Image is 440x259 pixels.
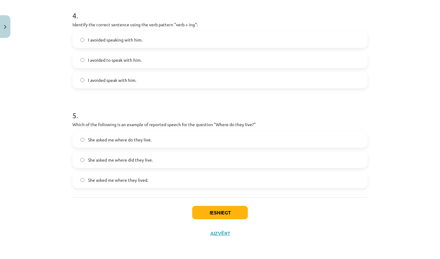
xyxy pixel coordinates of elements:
input: I avoided to speak with him. [80,58,84,62]
span: She asked me where did they live. [88,157,153,163]
p: Which of the following is an example of reported speech for the question "Where do they live?" [72,121,368,128]
h1: 4 . [72,1,368,20]
h1: 5 . [72,100,368,119]
span: I avoided speaking with him. [88,37,142,43]
button: Iesniegt [192,206,248,219]
p: Identify the correct sentence using the verb pattern "verb + ing": [72,21,368,28]
input: She asked me where did they live. [80,158,84,162]
span: I avoided speak with him. [88,77,136,83]
input: I avoided speaking with him. [80,38,84,42]
span: She asked me where they lived. [88,177,148,183]
button: Aizvērt [208,230,232,236]
span: She asked me where do they live. [88,137,152,143]
input: She asked me where they lived. [80,178,84,182]
input: She asked me where do they live. [80,138,84,142]
img: icon-close-lesson-0947bae3869378f0d4975bcd49f059093ad1ed9edebbc8119c70593378902aed.svg [4,25,6,29]
span: I avoided to speak with him. [88,57,141,63]
input: I avoided speak with him. [80,78,84,82]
